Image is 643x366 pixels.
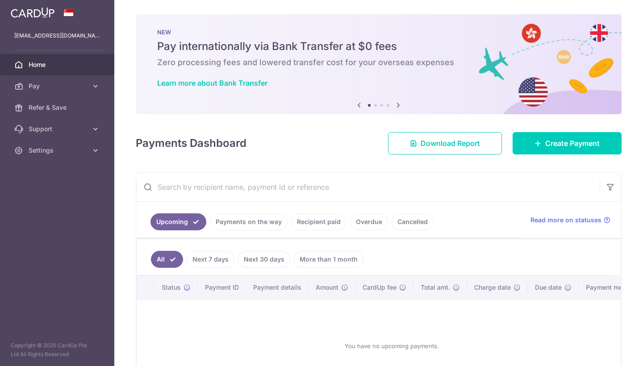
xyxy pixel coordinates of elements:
p: [EMAIL_ADDRESS][DOMAIN_NAME] [14,31,100,40]
span: Pay [29,82,88,91]
a: Upcoming [150,213,206,230]
th: Payment ID [198,276,246,299]
h5: Pay internationally via Bank Transfer at $0 fees [157,39,600,54]
a: Next 30 days [238,251,290,268]
span: Due date [535,283,562,292]
span: Read more on statuses [530,216,601,225]
a: Payments on the way [210,213,288,230]
span: Download Report [421,138,480,149]
img: Bank transfer banner [136,14,622,114]
img: CardUp [11,7,54,18]
a: More than 1 month [294,251,363,268]
span: Settings [29,146,88,155]
h4: Payments Dashboard [136,135,246,151]
span: Home [29,60,88,69]
input: Search by recipient name, payment id or reference [136,173,600,201]
a: Read more on statuses [530,216,610,225]
a: Next 7 days [187,251,234,268]
span: Create Payment [545,138,600,149]
a: All [151,251,183,268]
p: NEW [157,29,600,36]
span: Refer & Save [29,103,88,112]
th: Payment details [246,276,309,299]
span: Support [29,125,88,133]
h6: Zero processing fees and lowered transfer cost for your overseas expenses [157,57,600,68]
a: Cancelled [392,213,434,230]
a: Overdue [350,213,388,230]
a: Recipient paid [291,213,347,230]
span: Charge date [474,283,511,292]
a: Create Payment [513,132,622,154]
span: Amount [316,283,338,292]
a: Learn more about Bank Transfer [157,79,267,87]
span: CardUp fee [363,283,397,292]
span: Total amt. [421,283,450,292]
a: Download Report [388,132,502,154]
span: Status [162,283,181,292]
